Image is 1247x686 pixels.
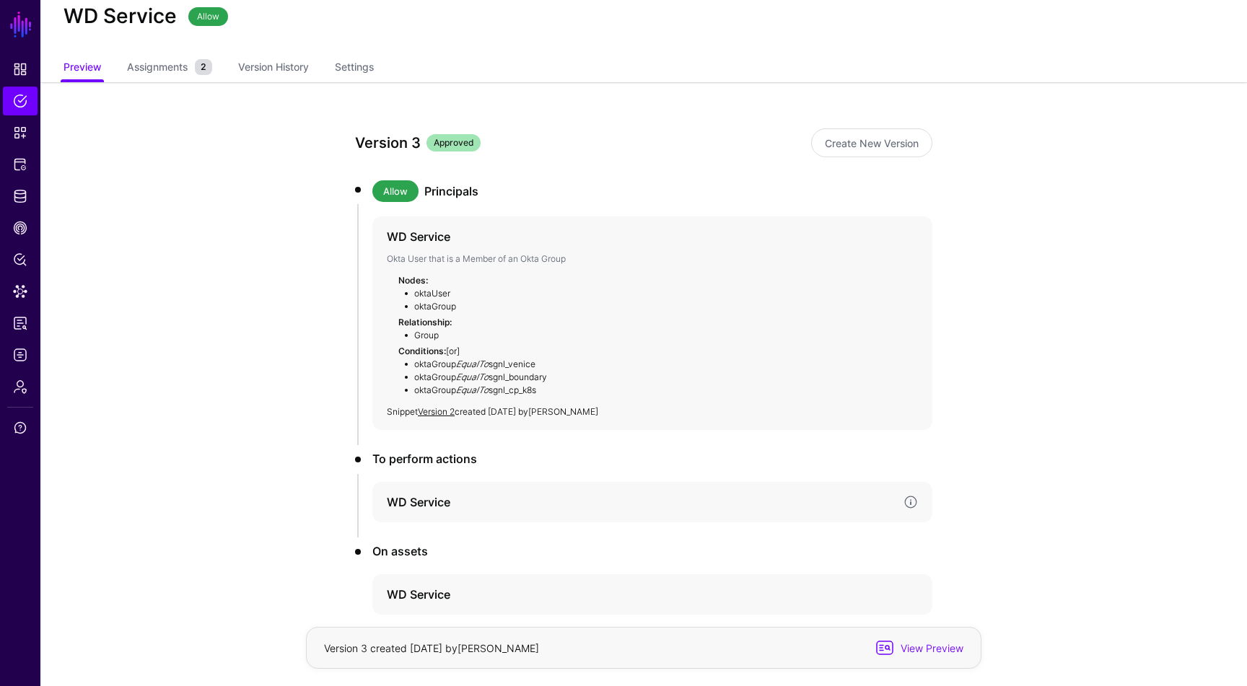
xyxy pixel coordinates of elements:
[13,126,27,140] span: Snippets
[9,9,33,40] a: SGNL
[372,450,932,467] h3: To perform actions
[64,55,101,82] a: Preview
[13,316,27,330] span: Reports
[895,641,966,656] span: View Preview
[458,642,539,654] app-identifier: [PERSON_NAME]
[372,180,419,202] span: Allow
[387,586,892,603] h4: WD Service
[424,183,932,200] h3: Principals
[456,371,489,382] em: EqualTo
[528,406,598,417] app-identifier: [PERSON_NAME]
[13,62,27,76] span: Dashboard
[3,372,38,401] a: Admin
[13,348,27,362] span: Logs
[3,340,38,369] a: Logs
[456,384,489,395] em: EqualTo
[13,284,27,299] span: Data Lens
[403,371,918,384] li: oktaGroup sgnl_boundary
[426,134,481,151] span: Approved
[13,189,27,203] span: Identity Data Fabric
[238,55,309,82] a: Version History
[321,641,873,656] div: Version 3 created [DATE] by
[403,384,918,397] li: oktaGroup sgnl_cp_k8s
[387,345,918,397] li: [or]
[387,493,892,511] h4: WD Service
[3,55,38,84] a: Dashboard
[64,4,177,29] h2: WD Service
[418,406,455,417] a: Version 2
[403,287,918,300] li: oktaUser
[403,329,918,342] li: Group
[456,359,489,369] em: EqualTo
[398,346,446,356] strong: Conditions:
[403,358,918,371] li: oktaGroup sgnl_venice
[355,131,421,154] div: Version 3
[3,277,38,306] a: Data Lens
[335,55,374,82] a: Settings
[372,542,932,560] h3: On assets
[13,252,27,267] span: Policy Lens
[127,55,212,82] a: Assignments2
[403,300,918,313] li: oktaGroup
[13,421,27,435] span: Support
[398,275,428,286] strong: Nodes:
[3,87,38,115] a: Policies
[123,59,191,74] span: Assignments
[387,252,918,265] p: Okta User that is a Member of an Okta Group
[3,245,38,274] a: Policy Lens
[195,59,212,75] small: 2
[3,309,38,338] a: Reports
[398,317,452,327] strong: Relationship:
[188,7,228,26] span: Allow
[13,221,27,235] span: CAEP Hub
[387,228,892,245] h4: WD Service
[13,157,27,172] span: Protected Systems
[387,405,918,418] p: Snippet created [DATE] by
[811,128,932,157] a: Create New Version
[13,379,27,394] span: Admin
[3,150,38,179] a: Protected Systems
[13,94,27,108] span: Policies
[3,214,38,242] a: CAEP Hub
[3,118,38,147] a: Snippets
[3,182,38,211] a: Identity Data Fabric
